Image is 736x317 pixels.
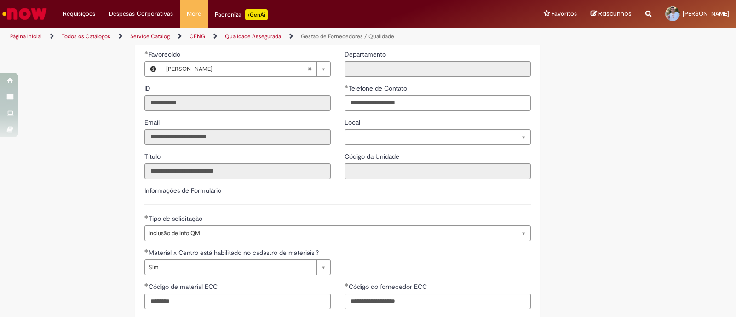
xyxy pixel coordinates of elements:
[144,283,149,287] span: Obrigatório Preenchido
[144,294,331,309] input: Código de material ECC
[144,84,152,92] span: Somente leitura - ID
[245,9,268,20] p: +GenAi
[144,186,221,195] label: Informações de Formulário
[144,249,149,253] span: Obrigatório Preenchido
[62,33,110,40] a: Todos os Catálogos
[149,260,312,275] span: Sim
[145,62,161,76] button: Favorecido, Visualizar este registro Guilherme Messias Andrade de Moura
[345,95,531,111] input: Telefone de Contato
[166,62,307,76] span: [PERSON_NAME]
[144,129,331,145] input: Email
[161,62,330,76] a: [PERSON_NAME]Limpar campo Favorecido
[225,33,281,40] a: Qualidade Assegurada
[149,226,512,241] span: Inclusão de Info QM
[345,294,531,309] input: Código do fornecedor ECC
[345,152,401,161] span: Somente leitura - Código da Unidade
[149,248,321,257] span: Material x Centro está habilitado no cadastro de materiais ?
[215,9,268,20] div: Padroniza
[144,152,162,161] label: Somente leitura - Título
[345,152,401,161] label: Somente leitura - Código da Unidade
[345,61,531,77] input: Departamento
[10,33,42,40] a: Página inicial
[144,215,149,219] span: Obrigatório Preenchido
[345,50,388,58] span: Somente leitura - Departamento
[303,62,316,76] abbr: Limpar campo Favorecido
[345,283,349,287] span: Obrigatório Preenchido
[144,152,162,161] span: Somente leitura - Título
[345,129,531,145] a: Limpar campo Local
[349,84,409,92] span: Telefone de Contato
[345,163,531,179] input: Código da Unidade
[149,282,219,291] span: Código de material ECC
[345,118,362,127] span: Local
[598,9,632,18] span: Rascunhos
[345,85,349,88] span: Obrigatório Preenchido
[149,214,204,223] span: Tipo de solicitação
[345,50,388,59] label: Somente leitura - Departamento
[130,33,170,40] a: Service Catalog
[109,9,173,18] span: Despesas Corporativas
[144,84,152,93] label: Somente leitura - ID
[63,9,95,18] span: Requisições
[591,10,632,18] a: Rascunhos
[349,282,429,291] span: Código do fornecedor ECC
[1,5,48,23] img: ServiceNow
[144,163,331,179] input: Título
[187,9,201,18] span: More
[190,33,205,40] a: CENG
[144,118,161,127] span: Somente leitura - Email
[683,10,729,17] span: [PERSON_NAME]
[144,118,161,127] label: Somente leitura - Email
[144,95,331,111] input: ID
[7,28,484,45] ul: Trilhas de página
[301,33,394,40] a: Gestão de Fornecedores / Qualidade
[552,9,577,18] span: Favoritos
[149,50,182,58] span: Necessários - Favorecido
[144,51,149,54] span: Obrigatório Preenchido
